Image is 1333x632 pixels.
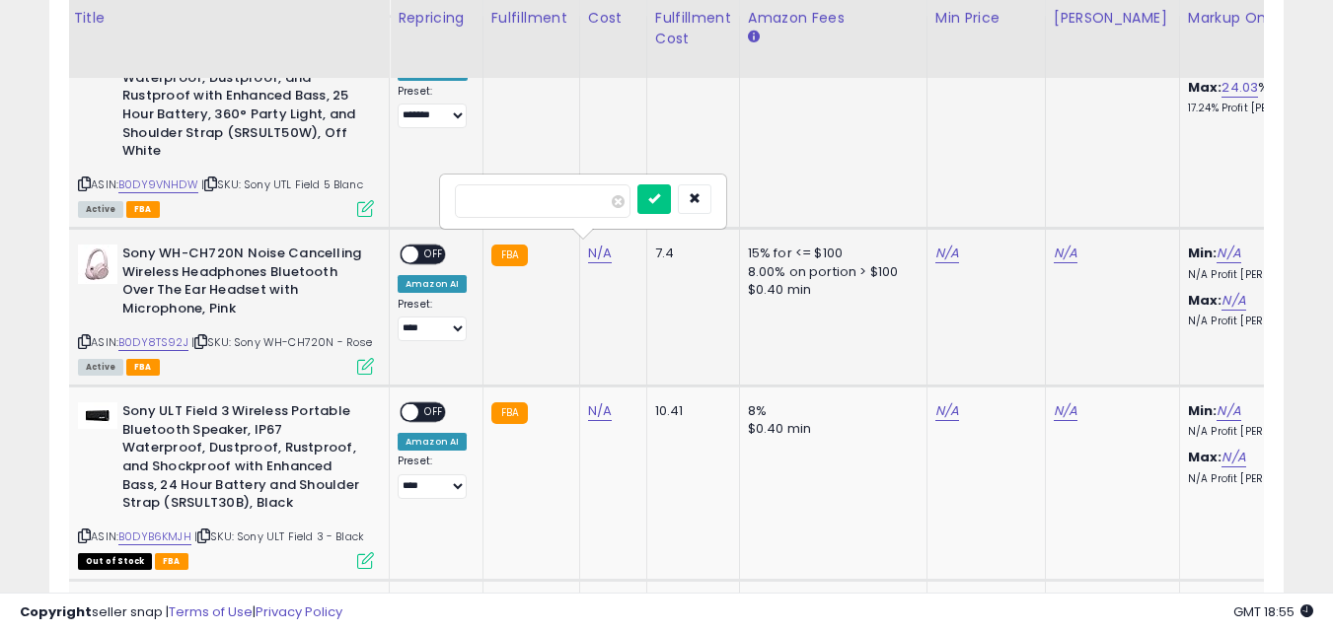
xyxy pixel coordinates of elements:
b: Min: [1188,401,1218,420]
div: 10.41 [655,402,724,420]
span: OFF [418,404,450,421]
span: 2025-09-9 18:55 GMT [1233,602,1313,621]
span: All listings currently available for purchase on Amazon [78,201,123,218]
div: Preset: [398,85,468,129]
span: | SKU: Sony ULT Field 3 - Black [194,528,364,544]
div: Amazon AI [398,433,467,451]
a: N/A [1217,244,1240,263]
div: [PERSON_NAME] [1054,8,1171,29]
a: N/A [1054,401,1077,421]
div: Repricing [398,8,475,29]
div: Cost [588,8,638,29]
a: 24.03 [1222,78,1258,98]
a: N/A [935,244,959,263]
a: N/A [588,244,612,263]
a: N/A [1222,448,1245,467]
a: Terms of Use [169,602,253,621]
div: Min Price [935,8,1037,29]
span: | SKU: Sony WH-CH720N - Rose [191,334,373,350]
b: Sony ULT Field 3 Wireless Portable Bluetooth Speaker, IP67 Waterproof, Dustproof, Rustproof, and ... [122,402,362,517]
div: ASIN: [78,245,374,373]
span: All listings currently available for purchase on Amazon [78,359,123,376]
span: FBA [126,201,160,218]
b: Min: [1188,244,1218,262]
div: $0.40 min [748,420,912,438]
span: All listings that are currently out of stock and unavailable for purchase on Amazon [78,553,152,570]
a: N/A [1222,291,1245,311]
a: Privacy Policy [256,602,342,621]
div: Amazon Fees [748,8,919,29]
a: B0DY9VNHDW [118,176,198,193]
a: N/A [935,401,959,421]
a: N/A [588,401,612,421]
a: B0DYB6KMJH [118,528,191,545]
div: seller snap | | [20,603,342,622]
img: 21QEvio3rDL._SL40_.jpg [78,402,117,429]
b: Max: [1188,291,1222,310]
a: N/A [1217,401,1240,421]
div: Fulfillment [491,8,571,29]
div: $0.40 min [748,281,912,299]
span: FBA [126,359,160,376]
div: 7.4 [655,245,724,262]
div: Title [73,8,381,29]
div: ASIN: [78,402,374,567]
strong: Copyright [20,602,92,621]
small: FBA [491,402,528,424]
span: OFF [418,246,450,263]
div: 8% [748,402,912,420]
b: Sony WH-CH720N Noise Cancelling Wireless Headphones Bluetooth Over The Ear Headset with Microphon... [122,245,362,322]
div: Fulfillment Cost [655,8,731,49]
div: 15% for <= $100 [748,245,912,262]
b: Max: [1188,78,1222,97]
div: Amazon AI [398,275,467,293]
b: Max: [1188,448,1222,466]
div: ASIN: [78,33,374,216]
a: N/A [1054,244,1077,263]
small: Amazon Fees. [748,29,760,46]
div: 8.00% on portion > $100 [748,263,912,281]
b: Sony ULT Field 5 Wireless Portable Bluetooth Speaker, IP67 Waterproof, Dustproof, and Rustproof w... [122,33,362,166]
span: FBA [155,553,188,570]
a: B0DY8TS92J [118,334,188,351]
small: FBA [491,245,528,266]
img: 31wZqFBwjZL._SL40_.jpg [78,245,117,284]
span: | SKU: Sony UTL Field 5 Blanc [201,176,363,192]
div: Preset: [398,298,468,342]
div: Preset: [398,455,468,499]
